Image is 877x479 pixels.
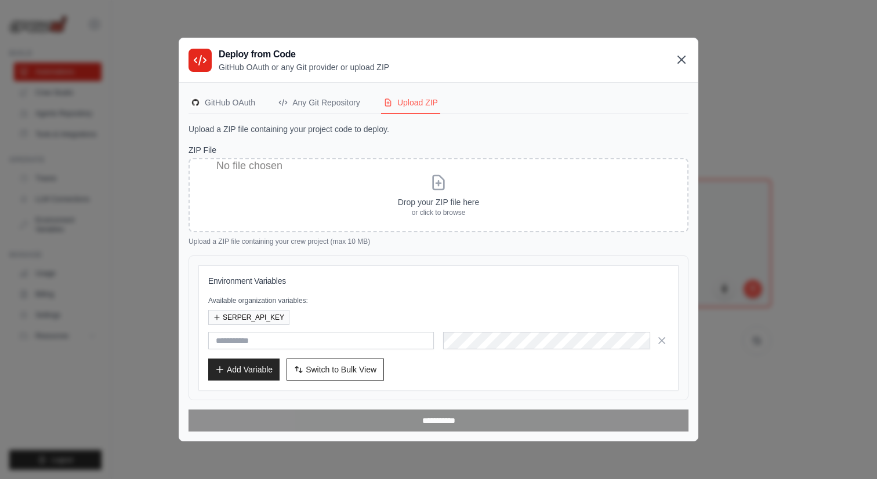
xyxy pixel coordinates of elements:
p: Available organization variables: [208,296,669,305]
button: Switch to Bulk View [287,359,384,381]
p: GitHub OAuth or any Git provider or upload ZIP [219,61,389,73]
div: Upload ZIP [383,97,438,108]
span: Switch to Bulk View [306,364,376,375]
button: Any Git Repository [276,92,363,114]
nav: Deployment Source [189,92,688,114]
button: GitHubGitHub OAuth [189,92,258,114]
div: GitHub OAuth [191,97,255,108]
p: Upload a ZIP file containing your crew project (max 10 MB) [189,237,688,246]
button: Upload ZIP [381,92,440,114]
button: SERPER_API_KEY [208,310,289,325]
p: Upload a ZIP file containing your project code to deploy. [189,123,688,135]
img: GitHub [191,98,200,107]
button: Add Variable [208,359,280,381]
h3: Environment Variables [208,275,669,287]
h3: Deploy from Code [219,47,389,61]
label: ZIP File [189,144,688,156]
div: Any Git Repository [278,97,360,108]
